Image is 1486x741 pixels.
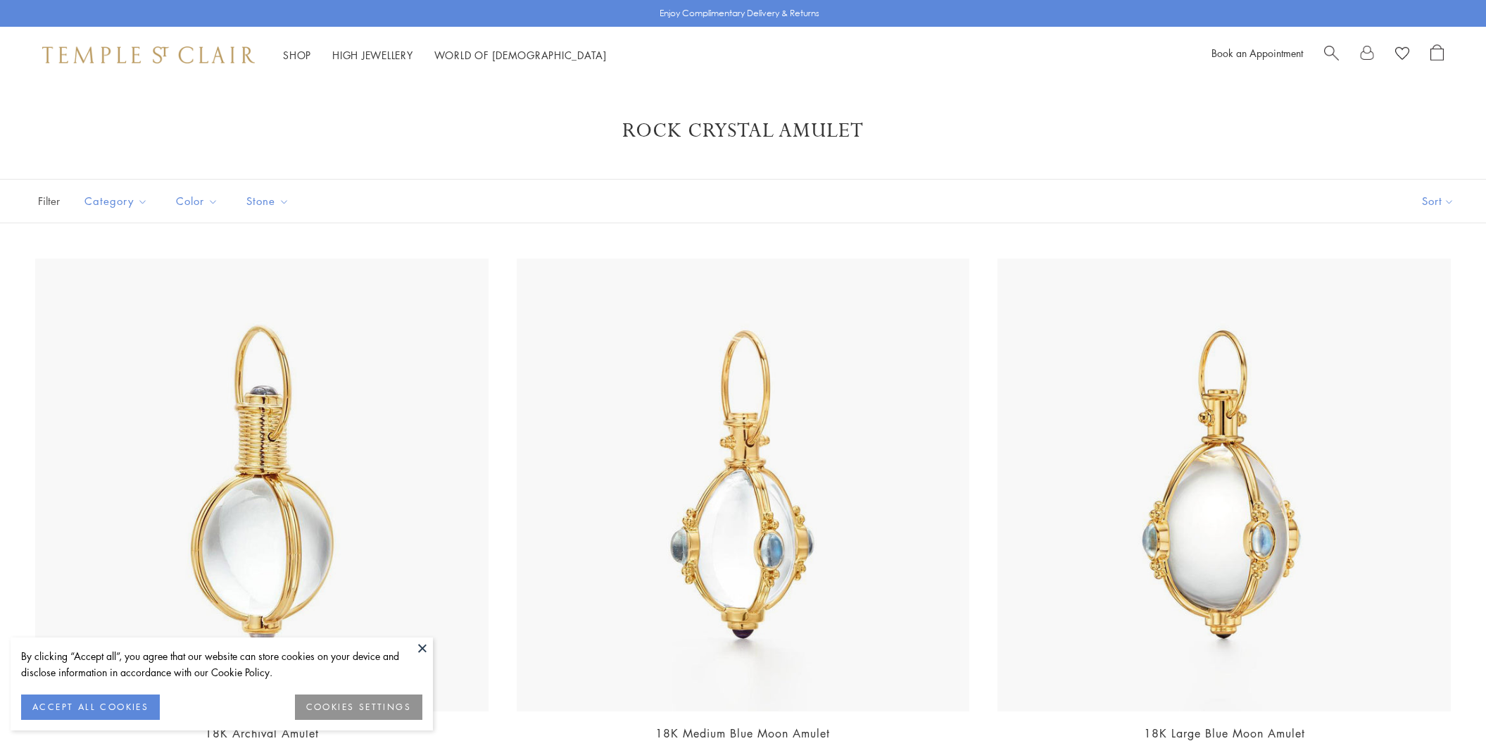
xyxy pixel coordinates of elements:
[1211,46,1303,60] a: Book an Appointment
[283,48,311,62] a: ShopShop
[1430,44,1444,66] a: Open Shopping Bag
[165,185,229,217] button: Color
[21,695,160,720] button: ACCEPT ALL COOKIES
[295,695,422,720] button: COOKIES SETTINGS
[74,185,158,217] button: Category
[21,648,422,680] div: By clicking “Accept all”, you agree that our website can store cookies on your device and disclos...
[35,259,489,712] img: 18K Archival Amulet
[997,259,1451,712] img: P54801-E18BM
[77,192,158,210] span: Category
[42,46,255,63] img: Temple St. Clair
[1395,44,1409,66] a: View Wishlist
[1324,44,1339,66] a: Search
[283,46,607,64] nav: Main navigation
[169,192,229,210] span: Color
[660,6,819,20] p: Enjoy Complimentary Delivery & Returns
[1416,675,1472,727] iframe: Gorgias live chat messenger
[517,259,970,712] img: P54801-E18BM
[434,48,607,62] a: World of [DEMOGRAPHIC_DATA]World of [DEMOGRAPHIC_DATA]
[205,726,319,741] a: 18K Archival Amulet
[236,185,300,217] button: Stone
[1144,726,1305,741] a: 18K Large Blue Moon Amulet
[239,192,300,210] span: Stone
[655,726,830,741] a: 18K Medium Blue Moon Amulet
[56,118,1430,144] h1: Rock Crystal Amulet
[332,48,413,62] a: High JewelleryHigh Jewellery
[1390,180,1486,223] button: Show sort by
